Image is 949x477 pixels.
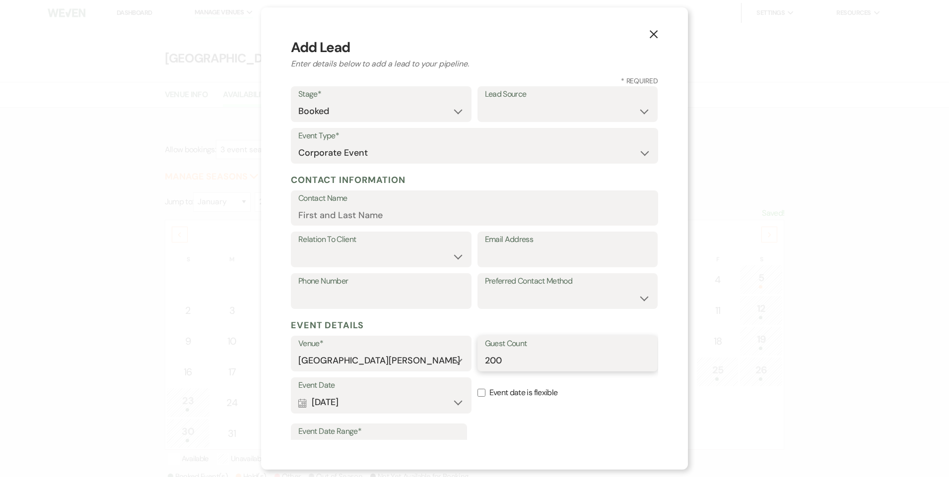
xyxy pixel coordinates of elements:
input: First and Last Name [298,205,651,225]
label: Email Address [485,233,651,247]
button: [DATE] [298,393,464,413]
label: Event date is flexible [477,377,658,409]
label: Event Date [298,378,464,393]
h5: Event Details [291,318,658,333]
label: Relation To Client [298,233,464,247]
label: Venue* [298,337,464,351]
label: Phone Number [298,274,464,289]
label: Stage* [298,87,464,102]
label: Contact Name [298,191,651,206]
label: Event Type* [298,129,651,143]
h2: Enter details below to add a lead to your pipeline. [291,58,658,70]
label: Event Date Range* [298,424,460,439]
h3: Add Lead [291,37,658,58]
h3: * Required [291,76,658,86]
h5: Contact Information [291,173,658,187]
label: Preferred Contact Method [485,274,651,289]
label: Guest Count [485,337,651,351]
label: Lead Source [485,87,651,102]
input: Event date is flexible [477,389,485,397]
